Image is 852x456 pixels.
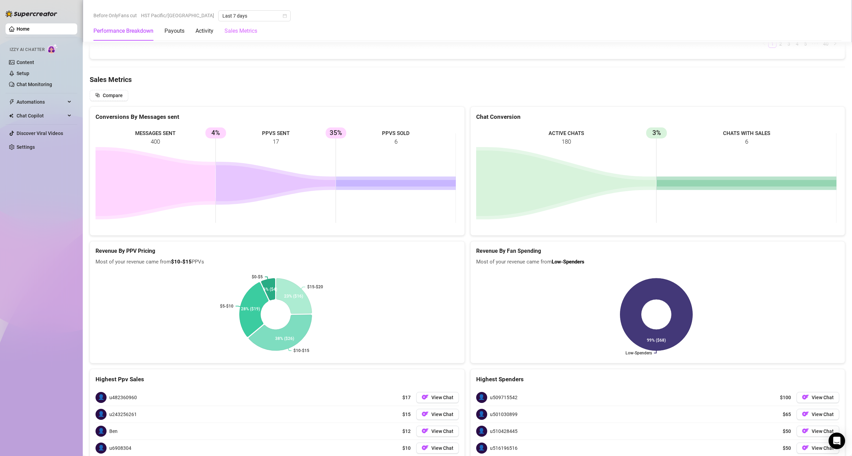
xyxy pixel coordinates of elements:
[17,82,52,87] a: Chat Monitoring
[431,412,453,417] span: View Chat
[9,113,13,118] img: Chat Copilot
[17,60,34,65] a: Content
[17,144,35,150] a: Settings
[777,40,784,48] a: 2
[422,427,429,434] img: OF
[476,112,840,122] div: Chat Conversion
[490,427,518,435] span: u510428445
[6,10,57,17] img: logo-BBDzfeDw.svg
[833,41,837,45] span: right
[760,40,768,48] button: left
[796,392,839,403] button: OFView Chat
[283,14,287,18] span: calendar
[431,395,453,400] span: View Chat
[802,394,809,401] img: OF
[422,444,429,451] img: OF
[402,411,411,418] span: $15
[96,426,107,437] span: 👤
[476,409,487,420] span: 👤
[17,110,66,121] span: Chat Copilot
[196,27,213,35] div: Activity
[96,409,107,420] span: 👤
[90,75,845,84] h4: Sales Metrics
[9,99,14,105] span: thunderbolt
[96,392,107,403] span: 👤
[17,96,66,107] span: Automations
[220,304,233,309] text: $5-$10
[109,427,118,435] span: Ben
[141,10,214,21] span: HST Pacific/[GEOGRAPHIC_DATA]
[802,411,809,417] img: OF
[783,411,791,418] span: $65
[769,40,776,48] a: 1
[416,409,459,420] button: OFView Chat
[776,40,785,48] li: 2
[431,445,453,451] span: View Chat
[785,40,793,48] a: 3
[103,93,123,98] span: Compare
[10,46,44,53] span: Izzy AI Chatter
[402,444,411,452] span: $10
[109,444,131,452] span: u6908304
[416,392,459,403] button: OFView Chat
[96,247,459,255] h5: Revenue By PPV Pricing
[222,11,287,21] span: Last 7 days
[802,444,809,451] img: OF
[793,40,801,48] a: 4
[762,41,766,45] span: left
[476,392,487,403] span: 👤
[17,26,30,32] a: Home
[96,375,459,384] div: Highest Ppv Sales
[821,40,831,48] li: 40
[783,427,791,435] span: $50
[796,409,839,420] button: OFView Chat
[416,443,459,454] button: OFView Chat
[802,427,809,434] img: OF
[812,395,834,400] span: View Chat
[476,247,840,255] h5: Revenue By Fan Spending
[796,443,839,454] button: OFView Chat
[17,131,63,136] a: Discover Viral Videos
[476,443,487,454] span: 👤
[476,258,840,266] span: Most of your revenue came from
[90,90,128,101] button: Compare
[812,445,834,451] span: View Chat
[552,259,584,265] b: Low-Spenders
[422,411,429,417] img: OF
[831,40,839,48] button: right
[93,27,153,35] div: Performance Breakdown
[476,375,840,384] div: Highest Spenders
[47,44,58,54] img: AI Chatter
[93,10,137,21] span: Before OnlyFans cut
[476,426,487,437] span: 👤
[95,93,100,97] span: block
[490,444,518,452] span: u516196516
[402,427,411,435] span: $12
[625,351,652,355] text: Low-Spenders
[17,71,29,76] a: Setup
[812,428,834,434] span: View Chat
[224,27,257,35] div: Sales Metrics
[402,394,411,401] span: $17
[293,348,309,353] text: $10-$15
[96,443,107,454] span: 👤
[810,40,821,48] li: Next 5 Pages
[164,27,184,35] div: Payouts
[307,284,323,289] text: $15-$20
[416,426,459,437] button: OFView Chat
[422,394,429,401] img: OF
[812,412,834,417] span: View Chat
[96,258,459,266] span: Most of your revenue came from PPVs
[780,394,791,401] span: $100
[831,40,839,48] li: Next Page
[96,112,459,122] div: Conversions By Messages sent
[252,274,263,279] text: $0-$5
